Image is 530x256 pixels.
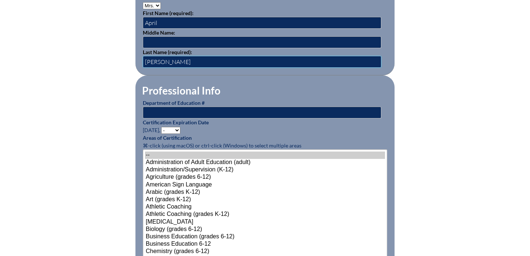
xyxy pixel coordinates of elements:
option: Art (grades K-12) [145,196,385,203]
option: Agriculture (grades 6-12) [145,174,385,181]
option: Administration of Adult Education (adult) [145,159,385,166]
label: First Name (required): [143,10,194,16]
label: Last Name (required): [143,49,192,55]
option: Business Education (grades 6-12) [145,233,385,241]
option: Administration/Supervision (K-12) [145,166,385,174]
label: Department of Education # [143,100,205,106]
select: persons_salutation [143,2,161,9]
option: Business Education 6-12 [145,241,385,248]
option: [MEDICAL_DATA] [145,218,385,226]
option: Arabic (grades K-12) [145,189,385,196]
option: Athletic Coaching [145,203,385,211]
label: Areas of Certification [143,135,192,141]
label: Certification Expiration Date [143,119,209,125]
legend: Professional Info [141,84,221,97]
option: Chemistry (grades 6-12) [145,248,385,255]
option: -- [145,152,385,159]
option: Biology (grades 6-12) [145,226,385,233]
option: American Sign Language [145,181,385,189]
label: Middle Name: [143,29,175,36]
option: Athletic Coaching (grades K-12) [145,211,385,218]
span: [DATE], [143,127,160,133]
